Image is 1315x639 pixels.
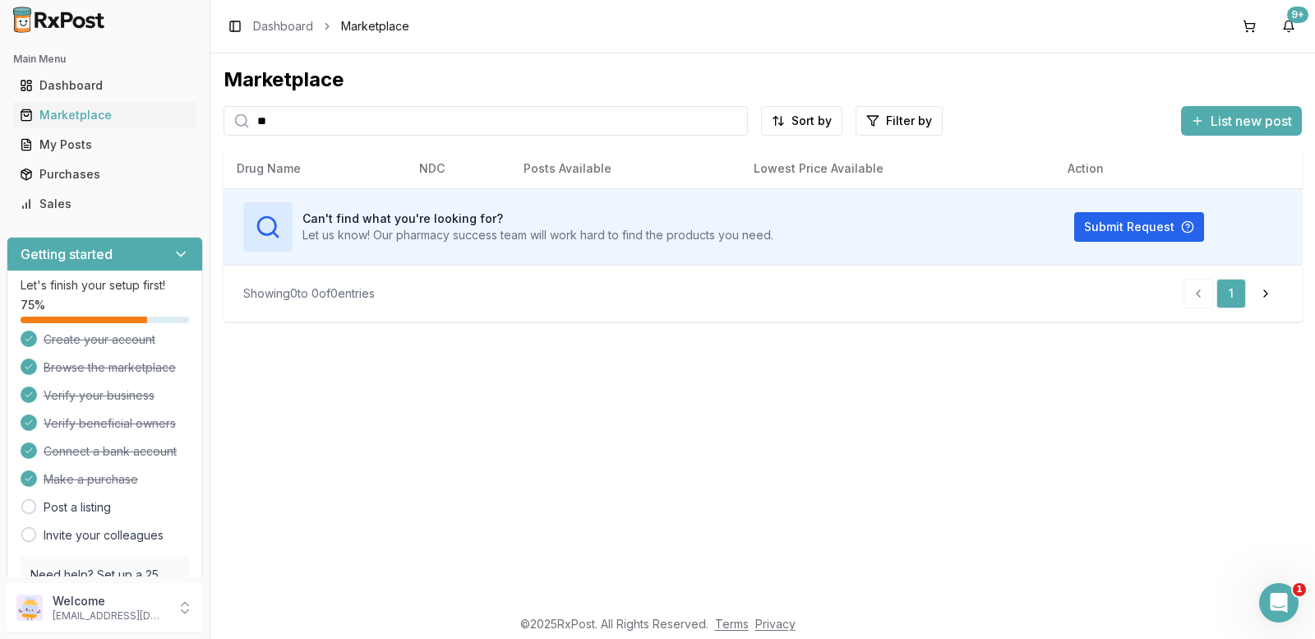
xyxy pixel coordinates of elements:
a: Marketplace [13,100,196,130]
p: [EMAIL_ADDRESS][DOMAIN_NAME] [53,609,167,623]
span: 1 [1293,583,1306,596]
p: Welcome [53,593,167,609]
a: Terms [715,617,749,631]
span: Marketplace [341,18,409,35]
button: Sort by [761,106,842,136]
span: Verify your business [44,387,155,404]
span: Make a purchase [44,471,138,488]
h3: Getting started [21,244,113,264]
button: Marketplace [7,102,203,128]
p: Let us know! Our pharmacy success team will work hard to find the products you need. [302,227,773,243]
button: Purchases [7,161,203,188]
div: Sales [20,196,190,212]
span: Create your account [44,331,155,348]
a: Invite your colleagues [44,527,164,544]
div: Dashboard [20,77,190,94]
button: Filter by [856,106,943,136]
a: My Posts [13,130,196,160]
iframe: Intercom live chat [1259,583,1299,623]
button: Sales [7,191,203,217]
th: Posts Available [510,149,741,188]
img: User avatar [16,595,43,621]
div: 9+ [1287,7,1308,23]
a: Privacy [755,617,796,631]
th: Lowest Price Available [741,149,1055,188]
div: Marketplace [20,107,190,123]
a: Go to next page [1249,279,1282,308]
p: Let's finish your setup first! [21,277,189,294]
a: Post a listing [44,499,111,516]
h2: Main Menu [13,53,196,66]
a: 1 [1216,279,1246,308]
button: Dashboard [7,72,203,99]
div: My Posts [20,137,190,153]
h3: Can't find what you're looking for? [302,211,773,227]
span: Connect a bank account [44,443,177,460]
img: RxPost Logo [7,7,112,33]
div: Purchases [20,166,190,183]
a: Dashboard [13,71,196,100]
a: Dashboard [253,18,313,35]
div: Showing 0 to 0 of 0 entries [243,285,375,302]
span: Verify beneficial owners [44,415,176,432]
button: Submit Request [1074,212,1204,242]
nav: pagination [1183,279,1282,308]
th: Drug Name [224,149,406,188]
p: Need help? Set up a 25 minute call with our team to set up. [30,567,179,616]
span: List new post [1211,111,1292,131]
span: Filter by [886,113,932,129]
th: Action [1054,149,1302,188]
button: List new post [1181,106,1302,136]
a: Purchases [13,160,196,189]
a: Sales [13,189,196,219]
span: 75 % [21,297,45,313]
div: Marketplace [224,67,1302,93]
button: My Posts [7,132,203,158]
button: 9+ [1276,13,1302,39]
nav: breadcrumb [253,18,409,35]
a: List new post [1181,114,1302,131]
span: Sort by [791,113,832,129]
span: Browse the marketplace [44,359,176,376]
th: NDC [406,149,510,188]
